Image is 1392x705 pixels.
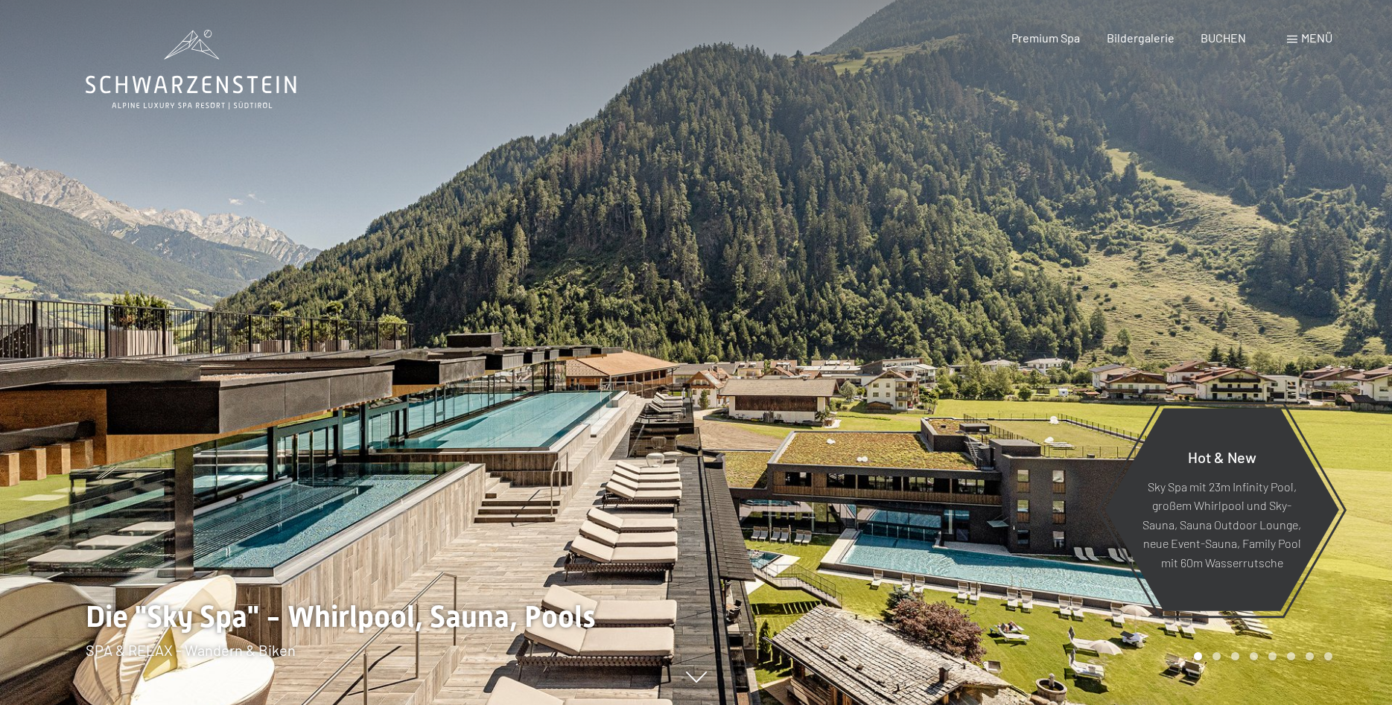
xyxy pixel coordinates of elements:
div: Carousel Page 8 [1324,652,1332,660]
p: Sky Spa mit 23m Infinity Pool, großem Whirlpool und Sky-Sauna, Sauna Outdoor Lounge, neue Event-S... [1141,476,1303,572]
span: Hot & New [1188,447,1256,465]
div: Carousel Page 4 [1250,652,1258,660]
div: Carousel Page 1 (Current Slide) [1194,652,1202,660]
div: Carousel Page 3 [1231,652,1239,660]
div: Carousel Page 7 [1306,652,1314,660]
a: Premium Spa [1011,31,1080,45]
a: BUCHEN [1201,31,1246,45]
div: Carousel Page 5 [1268,652,1277,660]
a: Hot & New Sky Spa mit 23m Infinity Pool, großem Whirlpool und Sky-Sauna, Sauna Outdoor Lounge, ne... [1104,407,1340,612]
div: Carousel Pagination [1189,652,1332,660]
a: Bildergalerie [1107,31,1175,45]
div: Carousel Page 2 [1213,652,1221,660]
div: Carousel Page 6 [1287,652,1295,660]
span: Menü [1301,31,1332,45]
